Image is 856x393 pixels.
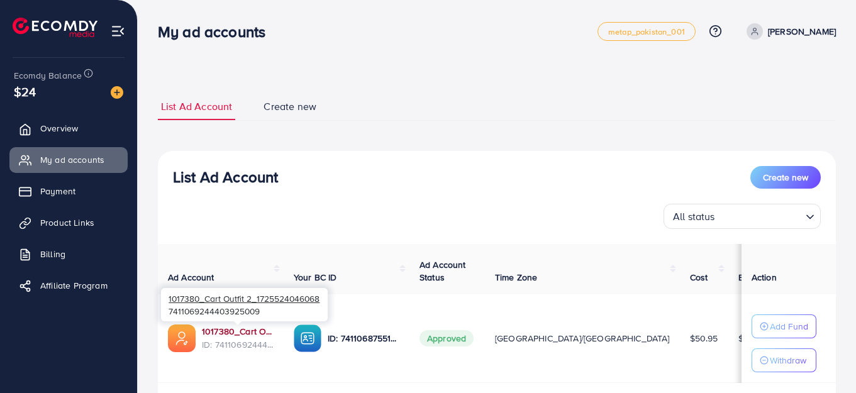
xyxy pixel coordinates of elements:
[752,348,816,372] button: Withdraw
[664,204,821,229] div: Search for option
[40,153,104,166] span: My ad accounts
[161,288,328,321] div: 7411069244403925009
[750,166,821,189] button: Create new
[14,82,36,101] span: $24
[169,292,320,304] span: 1017380_Cart Outfit 2_1725524046068
[161,99,232,114] span: List Ad Account
[690,332,718,345] span: $50.95
[690,271,708,284] span: Cost
[14,69,82,82] span: Ecomdy Balance
[770,319,808,334] p: Add Fund
[111,86,123,99] img: image
[598,22,696,41] a: metap_pakistan_001
[9,179,128,204] a: Payment
[40,122,78,135] span: Overview
[742,23,836,40] a: [PERSON_NAME]
[752,271,777,284] span: Action
[168,271,214,284] span: Ad Account
[768,24,836,39] p: [PERSON_NAME]
[770,353,806,368] p: Withdraw
[9,210,128,235] a: Product Links
[763,171,808,184] span: Create new
[752,314,816,338] button: Add Fund
[495,271,537,284] span: Time Zone
[328,331,399,346] p: ID: 7411068755171852289
[420,330,474,346] span: Approved
[40,216,94,229] span: Product Links
[670,208,718,226] span: All status
[202,325,274,338] a: 1017380_Cart Outfit 2_1725524046068
[719,205,801,226] input: Search for option
[173,168,278,186] h3: List Ad Account
[168,324,196,352] img: ic-ads-acc.e4c84228.svg
[294,324,321,352] img: ic-ba-acc.ded83a64.svg
[40,279,108,292] span: Affiliate Program
[9,273,128,298] a: Affiliate Program
[608,28,685,36] span: metap_pakistan_001
[40,248,65,260] span: Billing
[264,99,316,114] span: Create new
[111,24,125,38] img: menu
[13,18,97,37] img: logo
[9,116,128,141] a: Overview
[158,23,275,41] h3: My ad accounts
[294,271,337,284] span: Your BC ID
[9,147,128,172] a: My ad accounts
[9,241,128,267] a: Billing
[202,338,274,351] span: ID: 7411069244403925009
[40,185,75,197] span: Payment
[420,258,466,284] span: Ad Account Status
[495,332,670,345] span: [GEOGRAPHIC_DATA]/[GEOGRAPHIC_DATA]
